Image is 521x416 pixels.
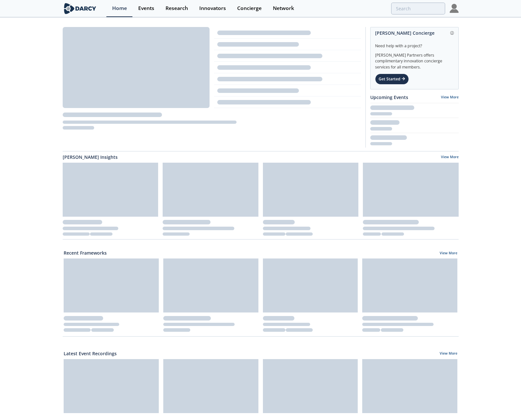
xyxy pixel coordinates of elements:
[494,390,515,410] iframe: chat widget
[440,351,457,357] a: View More
[375,49,454,70] div: [PERSON_NAME] Partners offers complimentary innovation concierge services for all members.
[112,6,127,11] div: Home
[370,94,408,101] a: Upcoming Events
[450,31,454,35] img: information.svg
[166,6,188,11] div: Research
[375,27,454,39] div: [PERSON_NAME] Concierge
[375,74,409,85] div: Get Started
[63,3,98,14] img: logo-wide.svg
[375,39,454,49] div: Need help with a project?
[138,6,154,11] div: Events
[63,154,118,160] a: [PERSON_NAME] Insights
[64,350,117,357] a: Latest Event Recordings
[199,6,226,11] div: Innovators
[273,6,294,11] div: Network
[441,155,459,160] a: View More
[450,4,459,13] img: Profile
[237,6,262,11] div: Concierge
[64,249,107,256] a: Recent Frameworks
[391,3,445,14] input: Advanced Search
[440,251,457,257] a: View More
[441,95,459,99] a: View More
